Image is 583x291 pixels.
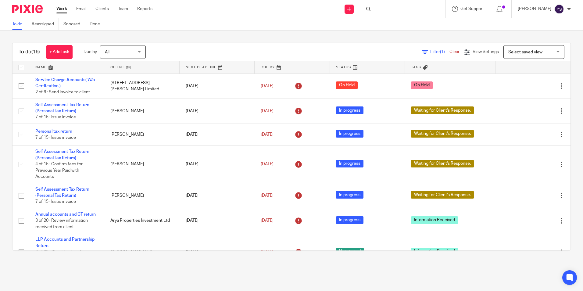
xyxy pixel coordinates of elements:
img: svg%3E [554,4,564,14]
span: All [105,50,109,54]
a: Self Assessment Tax Return (Personal Tax Return) [35,187,89,198]
span: In progress [336,160,363,167]
td: [DATE] [180,183,255,208]
a: Work [56,6,67,12]
span: 7 of 15 · Issue invoice [35,200,76,204]
a: Snoozed [63,18,85,30]
td: [PERSON_NAME] [104,99,179,124]
span: In progress [336,130,363,138]
td: [PERSON_NAME] LLP [104,233,179,271]
a: Clear [449,50,460,54]
span: 7 of 15 · Issue invoice [35,115,76,120]
a: Clients [95,6,109,12]
img: Pixie [12,5,43,13]
span: Waiting for Client's Response. [411,191,474,199]
a: Self Assessment Tax Return (Personal Tax Return) [35,103,89,113]
span: 7 of 15 · Issue invoice [35,135,76,140]
span: Waiting for Client's Response. [411,106,474,114]
td: Arya Properties Investment Ltd [104,208,179,233]
span: On Hold [411,81,433,89]
a: Annual accounts and CT return [35,212,96,217]
span: [DATE] [261,132,274,137]
span: [DATE] [261,218,274,223]
span: 2 of 6 · Send invoice to client [35,90,90,94]
span: Information Received [411,248,458,255]
a: Reports [137,6,152,12]
span: 0 of 20 · Checking fees for Previous Year Paid with Accounts [35,250,85,267]
td: [DATE] [180,124,255,145]
p: [PERSON_NAME] [518,6,551,12]
td: [DATE] [180,99,255,124]
p: Due by [84,49,97,55]
span: [DATE] [261,84,274,88]
span: View Settings [473,50,499,54]
span: 3 of 20 · Review information received from client [35,218,88,229]
span: In progress [336,106,363,114]
span: Get Support [460,7,484,11]
span: In progress [336,216,363,224]
td: [STREET_ADDRESS][PERSON_NAME] Limited [104,74,179,99]
span: (16) [31,49,40,54]
td: [DATE] [180,74,255,99]
span: [DATE] [261,250,274,254]
td: [PERSON_NAME] [104,183,179,208]
a: Service Charge Accounts( W/o Certifcation ) [35,78,95,88]
span: Select saved view [508,50,542,54]
a: Self Assessment Tax Return (Personal Tax Return) [35,149,89,160]
a: To do [12,18,27,30]
a: LLP Accounts and Partnership Return [35,237,95,248]
span: [DATE] [261,162,274,166]
span: 4 of 15 · Confirm fees for Previous Year Paid with Accounts [35,162,83,179]
span: Tags [411,66,421,69]
span: Not started [336,248,364,255]
span: On Hold [336,81,358,89]
td: [PERSON_NAME] [104,145,179,183]
a: + Add task [46,45,73,59]
span: (1) [440,50,445,54]
span: [DATE] [261,109,274,113]
a: Done [90,18,105,30]
span: In progress [336,191,363,199]
a: Email [76,6,86,12]
a: Reassigned [32,18,59,30]
h1: To do [19,49,40,55]
td: [PERSON_NAME] [104,124,179,145]
a: Team [118,6,128,12]
span: Information Received [411,216,458,224]
td: [DATE] [180,233,255,271]
span: [DATE] [261,193,274,198]
td: [DATE] [180,208,255,233]
span: Waiting for Client's Response. [411,160,474,167]
span: Filter [430,50,449,54]
td: [DATE] [180,145,255,183]
a: Personal tax return [35,129,72,134]
span: Waiting for Client's Response. [411,130,474,138]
